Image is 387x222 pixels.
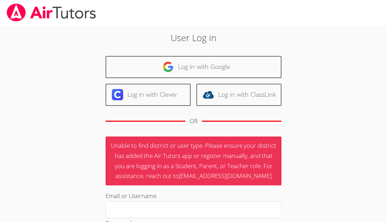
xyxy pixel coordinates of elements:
[6,4,97,21] img: airtutors_banner-c4298cdbf04f3fff15de1276eac7730deb9818008684d7c2e4769d2f7ddbe033.png
[196,84,281,106] a: Log in with ClassLink
[190,116,198,126] div: OR
[106,84,191,106] a: Log in with Clever
[163,61,174,72] img: google-logo-50288ca7cdecda66e5e0955fdab243c47b7ad437acaf1139b6f446037453330a.svg
[106,56,281,78] a: Log in with Google
[112,89,123,100] img: clever-logo-6eab21bc6e7a338710f1a6ff85c0baf02591cd810cc4098c63d3a4b26e2feb20.svg
[106,137,281,186] p: Unable to find district or user type. Please ensure your district has added the Air Tutors app or...
[89,31,298,44] h2: User Log in
[203,89,214,100] img: classlink-logo-d6bb404cc1216ec64c9a2012d9dc4662098be43eaf13dc465df04b49fa7ab582.svg
[106,192,157,200] label: Email or Username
